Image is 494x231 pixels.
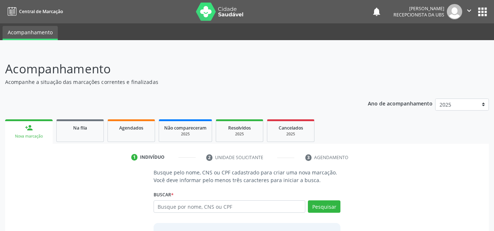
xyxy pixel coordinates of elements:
button: apps [476,5,489,18]
div: 2025 [164,131,207,137]
p: Busque pelo nome, CNS ou CPF cadastrado para criar uma nova marcação. Você deve informar pelo men... [154,169,341,184]
span: Recepcionista da UBS [393,12,444,18]
div: 1 [131,154,138,161]
span: Cancelados [279,125,303,131]
div: person_add [25,124,33,132]
p: Acompanhamento [5,60,344,78]
button: Pesquisar [308,200,340,213]
a: Central de Marcação [5,5,63,18]
span: Resolvidos [228,125,251,131]
label: Buscar [154,189,174,200]
div: Nova marcação [10,134,48,139]
button:  [462,4,476,19]
p: Ano de acompanhamento [368,99,433,108]
input: Busque por nome, CNS ou CPF [154,200,306,213]
div: 2025 [221,131,258,137]
span: Central de Marcação [19,8,63,15]
a: Acompanhamento [3,26,58,40]
i:  [465,7,473,15]
span: Na fila [73,125,87,131]
div: [PERSON_NAME] [393,5,444,12]
div: Indivíduo [140,154,165,161]
span: Não compareceram [164,125,207,131]
div: 2025 [272,131,309,137]
span: Agendados [119,125,143,131]
p: Acompanhe a situação das marcações correntes e finalizadas [5,78,344,86]
button: notifications [372,7,382,17]
img: img [447,4,462,19]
